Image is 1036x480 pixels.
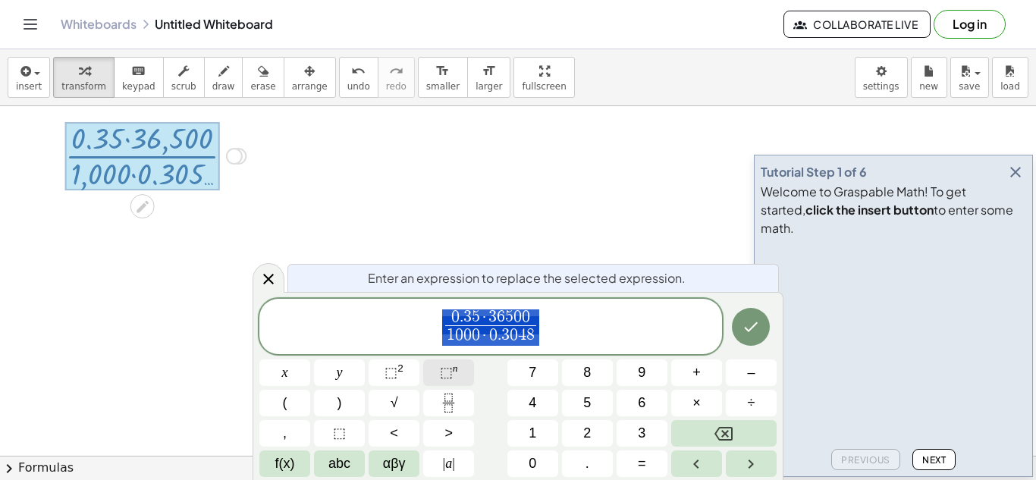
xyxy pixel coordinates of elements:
[282,362,288,383] span: x
[671,420,777,447] button: Backspace
[529,423,536,444] span: 1
[497,309,505,325] span: 6
[61,81,106,92] span: transform
[423,390,474,416] button: Fraction
[283,393,287,413] span: (
[453,362,458,374] sup: n
[472,327,480,344] span: 0
[529,453,536,474] span: 0
[562,390,613,416] button: 5
[529,362,536,383] span: 7
[314,390,365,416] button: )
[386,81,407,92] span: redo
[18,12,42,36] button: Toggle navigation
[452,456,455,471] span: |
[783,11,931,38] button: Collaborate Live
[585,453,589,474] span: .
[337,362,343,383] span: y
[259,359,310,386] button: x
[671,359,722,386] button: Plus
[919,81,938,92] span: new
[732,308,770,346] button: Done
[423,359,474,386] button: Superscript
[347,81,370,92] span: undo
[522,81,566,92] span: fullscreen
[283,423,287,444] span: ,
[369,450,419,477] button: Greek alphabet
[390,423,398,444] span: <
[638,362,645,383] span: 9
[351,62,366,80] i: undo
[671,390,722,416] button: Times
[507,450,558,477] button: 0
[513,57,574,98] button: fullscreen
[397,362,403,374] sup: 2
[518,327,526,344] span: 4
[423,450,474,477] button: Absolute value
[259,390,310,416] button: (
[855,57,908,98] button: settings
[369,359,419,386] button: Squared
[455,327,463,344] span: 0
[922,454,946,466] span: Next
[638,453,646,474] span: =
[53,57,115,98] button: transform
[447,327,455,344] span: 1
[242,57,284,98] button: erase
[435,62,450,80] i: format_size
[510,327,518,344] span: 0
[992,57,1028,98] button: load
[529,393,536,413] span: 4
[122,81,155,92] span: keypad
[444,423,453,444] span: >
[761,163,867,181] div: Tutorial Step 1 of 6
[314,450,365,477] button: Alphabet
[391,393,398,413] span: √
[337,393,342,413] span: )
[259,450,310,477] button: Functions
[726,359,777,386] button: Minus
[385,365,397,380] span: ⬚
[443,456,446,471] span: |
[482,62,496,80] i: format_size
[426,81,460,92] span: smaller
[638,423,645,444] span: 3
[726,450,777,477] button: Right arrow
[912,449,956,470] button: Next
[617,420,667,447] button: 3
[748,393,755,413] span: ÷
[747,362,755,383] span: –
[250,81,275,92] span: erase
[583,393,591,413] span: 5
[284,57,336,98] button: arrange
[378,57,415,98] button: redoredo
[617,359,667,386] button: 9
[617,390,667,416] button: 6
[522,309,530,325] span: 0
[333,423,346,444] span: ⬚
[638,393,645,413] span: 6
[692,362,701,383] span: +
[328,453,350,474] span: abc
[8,57,50,98] button: insert
[171,81,196,92] span: scrub
[16,81,42,92] span: insert
[204,57,243,98] button: draw
[583,423,591,444] span: 2
[314,420,365,447] button: Placeholder
[911,57,947,98] button: new
[489,327,498,344] span: 0
[472,309,480,325] span: 5
[163,57,205,98] button: scrub
[761,183,1026,237] div: Welcome to Graspable Math! To get started, to enter some math.
[418,57,468,98] button: format_sizesmaller
[440,365,453,380] span: ⬚
[726,390,777,416] button: Divide
[507,359,558,386] button: 7
[498,327,501,344] span: .
[369,390,419,416] button: Square root
[467,57,510,98] button: format_sizelarger
[292,81,328,92] span: arrange
[131,62,146,80] i: keyboard
[463,309,472,325] span: 3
